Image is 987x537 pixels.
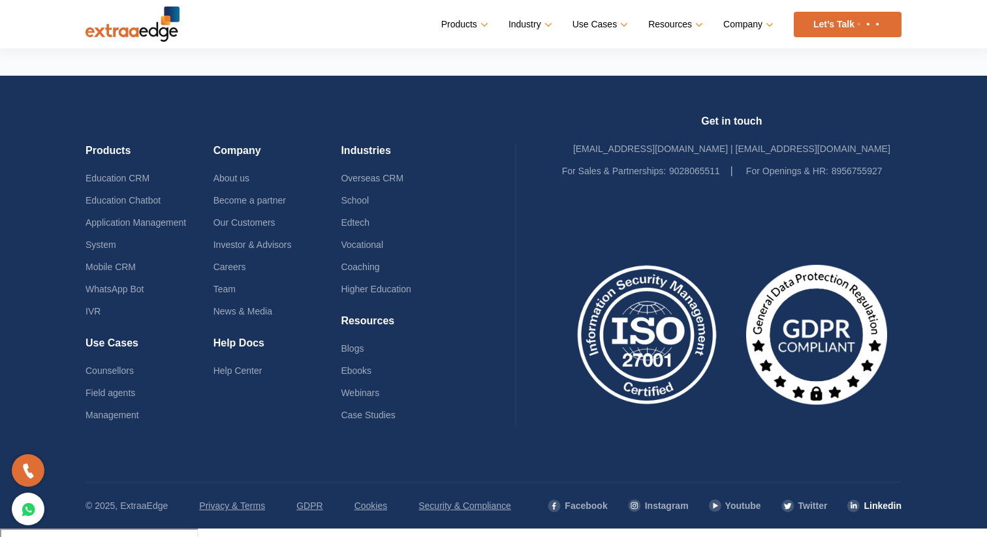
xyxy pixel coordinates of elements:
[213,337,341,360] h4: Help Docs
[213,173,249,183] a: About us
[341,144,469,167] h4: Industries
[86,173,149,183] a: Education CRM
[86,144,213,167] h4: Products
[746,160,828,182] label: For Openings & HR:
[648,15,700,34] a: Resources
[86,195,161,206] a: Education Chatbot
[341,284,411,294] a: Higher Education
[341,315,469,337] h4: Resources
[213,217,275,228] a: Our Customers
[341,217,369,228] a: Edtech
[341,388,379,398] a: Webinars
[86,306,101,316] a: IVR
[627,495,689,517] a: Instagram
[418,495,511,517] a: Security & Compliance
[86,337,213,360] h4: Use Cases
[847,495,901,517] a: Linkedin
[341,343,364,354] a: Blogs
[86,495,168,517] p: © 2025, ExtraaEdge
[354,495,388,517] a: Cookies
[547,495,607,517] a: Facebook
[213,144,341,167] h4: Company
[296,495,322,517] a: GDPR
[341,410,395,420] a: Case Studies
[213,195,286,206] a: Become a partner
[86,217,186,250] a: Application Management System
[509,15,550,34] a: Industry
[341,239,383,250] a: Vocational
[572,15,625,34] a: Use Cases
[213,306,272,316] a: News & Media
[86,410,139,420] a: Management
[341,173,403,183] a: Overseas CRM
[669,166,720,176] a: 9028065511
[86,262,136,272] a: Mobile CRM
[213,365,262,376] a: Help Center
[341,365,371,376] a: Ebooks
[794,12,901,37] a: Let’s Talk
[562,115,901,138] h4: Get in touch
[86,365,134,376] a: Counsellors
[708,495,761,517] a: Youtube
[723,15,771,34] a: Company
[781,495,828,517] a: Twitter
[86,284,144,294] a: WhatsApp Bot
[341,262,379,272] a: Coaching
[213,262,246,272] a: Careers
[562,160,666,182] label: For Sales & Partnerships:
[441,15,486,34] a: Products
[213,284,236,294] a: Team
[832,166,883,176] a: 8956755927
[199,495,265,517] a: Privacy & Terms
[213,239,292,250] a: Investor & Advisors
[341,195,369,206] a: School
[86,388,135,398] a: Field agents
[573,144,890,154] a: [EMAIL_ADDRESS][DOMAIN_NAME] | [EMAIL_ADDRESS][DOMAIN_NAME]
